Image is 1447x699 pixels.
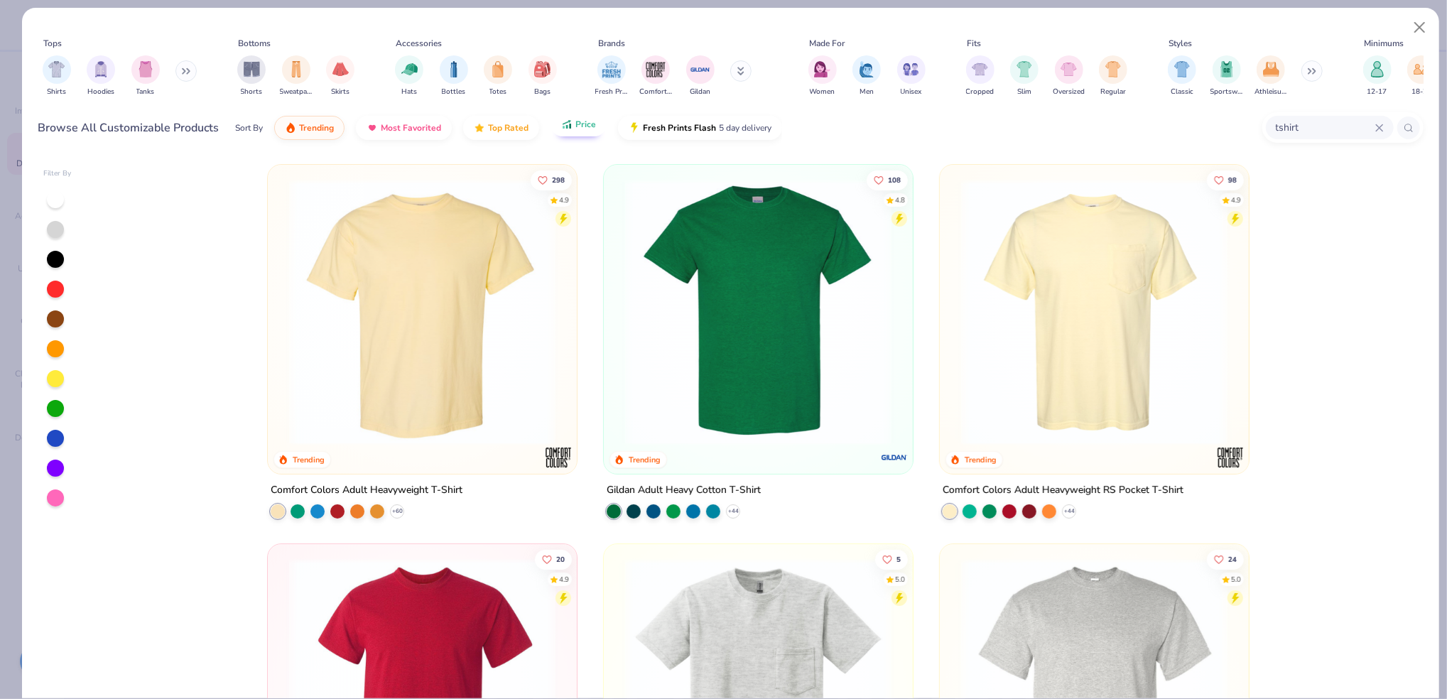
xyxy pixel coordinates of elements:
button: Top Rated [463,116,539,140]
div: filter for Regular [1099,55,1127,97]
div: Tops [43,37,62,50]
img: Comfort Colors Image [645,59,666,80]
img: flash.gif [629,122,640,134]
input: Try "T-Shirt" [1274,119,1375,136]
button: filter button [395,55,423,97]
button: Like [874,549,907,569]
button: Close [1407,14,1434,41]
span: Regular [1100,87,1126,97]
div: filter for Unisex [897,55,926,97]
img: Skirts Image [332,61,349,77]
button: filter button [43,55,71,97]
div: 4.9 [1230,195,1240,205]
button: Price [551,112,607,136]
span: 5 [896,556,900,563]
div: filter for Sportswear [1210,55,1243,97]
img: Comfort Colors logo [544,443,573,472]
span: 20 [556,556,564,563]
button: Like [530,170,571,190]
span: Slim [1017,87,1031,97]
img: 12-17 Image [1370,61,1385,77]
span: 98 [1227,176,1236,183]
div: filter for Hoodies [87,55,115,97]
span: Cropped [966,87,995,97]
button: Like [866,170,907,190]
span: + 44 [1063,507,1074,516]
div: 5.0 [1230,574,1240,585]
div: filter for 18-23 [1407,55,1436,97]
button: Most Favorited [356,116,452,140]
img: Athleisure Image [1263,61,1279,77]
span: Fresh Prints Flash [643,122,716,134]
div: filter for Shirts [43,55,71,97]
button: filter button [440,55,468,97]
button: filter button [484,55,512,97]
span: Bags [534,87,551,97]
img: Oversized Image [1061,61,1077,77]
button: filter button [1210,55,1243,97]
div: filter for 12-17 [1363,55,1392,97]
div: filter for Hats [395,55,423,97]
img: most_fav.gif [367,122,378,134]
span: Shirts [47,87,66,97]
span: Tanks [136,87,155,97]
button: filter button [326,55,354,97]
img: trending.gif [285,122,296,134]
span: Athleisure [1254,87,1287,97]
img: 029b8af0-80e6-406f-9fdc-fdf898547912 [282,179,563,445]
div: filter for Oversized [1053,55,1085,97]
img: Tanks Image [138,61,153,77]
img: Bags Image [534,61,550,77]
div: Comfort Colors Adult Heavyweight RS Pocket T-Shirt [943,482,1183,499]
span: Unisex [901,87,922,97]
span: Oversized [1053,87,1085,97]
div: filter for Women [808,55,837,97]
button: filter button [1168,55,1196,97]
span: 5 day delivery [719,120,771,136]
div: filter for Athleisure [1254,55,1287,97]
span: Price [575,119,596,130]
span: Trending [299,122,334,134]
span: Gildan [690,87,710,97]
img: 284e3bdb-833f-4f21-a3b0-720291adcbd9 [954,179,1235,445]
div: Comfort Colors Adult Heavyweight T-Shirt [271,482,462,499]
div: Brands [598,37,625,50]
div: Accessories [396,37,443,50]
span: 12-17 [1367,87,1387,97]
button: filter button [87,55,115,97]
button: filter button [686,55,715,97]
button: filter button [639,55,672,97]
div: 5.0 [894,574,904,585]
button: filter button [1053,55,1085,97]
div: 4.9 [558,195,568,205]
div: filter for Totes [484,55,512,97]
div: filter for Classic [1168,55,1196,97]
button: filter button [1363,55,1392,97]
div: Minimums [1364,37,1404,50]
div: filter for Shorts [237,55,266,97]
span: Hats [401,87,417,97]
img: db319196-8705-402d-8b46-62aaa07ed94f [618,179,899,445]
div: filter for Men [852,55,881,97]
div: Filter By [43,168,72,179]
img: Slim Image [1017,61,1032,77]
span: + 60 [391,507,402,516]
img: Bottles Image [446,61,462,77]
img: Regular Image [1105,61,1122,77]
div: filter for Fresh Prints [595,55,628,97]
span: + 44 [727,507,738,516]
div: Browse All Customizable Products [38,119,220,136]
span: 108 [887,176,900,183]
span: Women [810,87,835,97]
button: Like [1206,549,1243,569]
img: Classic Image [1174,61,1191,77]
div: Styles [1169,37,1193,50]
button: Fresh Prints Flash5 day delivery [618,116,782,140]
span: Shorts [241,87,263,97]
span: Fresh Prints [595,87,628,97]
span: 298 [551,176,564,183]
div: 4.8 [894,195,904,205]
button: Like [1206,170,1243,190]
div: Bottoms [239,37,271,50]
div: Fits [967,37,981,50]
